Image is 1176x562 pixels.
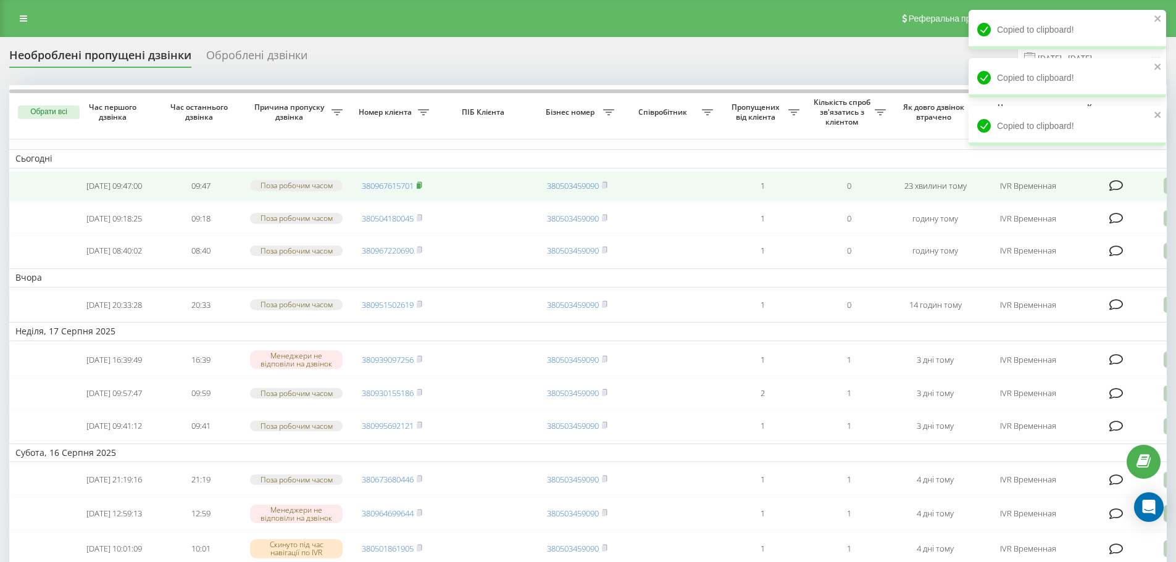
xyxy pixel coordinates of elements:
[1154,62,1162,73] button: close
[969,58,1166,97] div: Copied to clipboard!
[362,387,414,399] a: 380930155186
[547,543,599,554] a: 380503459090
[71,290,157,320] td: [DATE] 20:33:28
[547,245,599,256] a: 380503459090
[547,213,599,224] a: 380503459090
[157,344,244,376] td: 16:39
[362,213,414,224] a: 380504180045
[978,411,1077,441] td: IVR Временная
[892,411,978,441] td: 3 дні тому
[812,97,875,126] span: Кількість спроб зв'язатись з клієнтом
[725,102,788,122] span: Пропущених від клієнта
[892,236,978,266] td: годину тому
[18,105,80,119] button: Обрати всі
[362,420,414,431] a: 380995692121
[250,388,343,399] div: Поза робочим часом
[362,474,414,485] a: 380673680446
[969,106,1166,146] div: Copied to clipboard!
[1154,14,1162,25] button: close
[362,180,414,191] a: 380967615701
[547,299,599,310] a: 380503459090
[719,171,806,201] td: 1
[806,411,892,441] td: 1
[157,497,244,530] td: 12:59
[540,107,603,117] span: Бізнес номер
[892,465,978,495] td: 4 дні тому
[362,543,414,554] a: 380501861905
[806,378,892,408] td: 1
[250,246,343,256] div: Поза робочим часом
[719,236,806,266] td: 1
[978,497,1077,530] td: IVR Временная
[547,354,599,365] a: 380503459090
[806,236,892,266] td: 0
[978,465,1077,495] td: IVR Временная
[250,213,343,223] div: Поза робочим часом
[892,204,978,234] td: годину тому
[157,171,244,201] td: 09:47
[892,378,978,408] td: 3 дні тому
[250,299,343,310] div: Поза робочим часом
[892,344,978,376] td: 3 дні тому
[167,102,234,122] span: Час останнього дзвінка
[157,411,244,441] td: 09:41
[547,180,599,191] a: 380503459090
[719,465,806,495] td: 1
[547,387,599,399] a: 380503459090
[157,236,244,266] td: 08:40
[250,539,343,558] div: Скинуто під час навігації по IVR
[978,378,1077,408] td: IVR Временная
[71,497,157,530] td: [DATE] 12:59:13
[978,344,1077,376] td: IVR Временная
[71,465,157,495] td: [DATE] 21:19:16
[71,411,157,441] td: [DATE] 09:41:12
[978,171,1077,201] td: IVR Временная
[355,107,418,117] span: Номер клієнта
[157,204,244,234] td: 09:18
[250,350,343,369] div: Менеджери не відповіли на дзвінок
[892,290,978,320] td: 14 годин тому
[362,245,414,256] a: 380967220690
[446,107,523,117] span: ПІБ Клієнта
[71,378,157,408] td: [DATE] 09:57:47
[719,290,806,320] td: 1
[719,378,806,408] td: 2
[719,411,806,441] td: 1
[547,474,599,485] a: 380503459090
[978,290,1077,320] td: IVR Временная
[9,49,191,68] div: Необроблені пропущені дзвінки
[250,505,343,523] div: Менеджери не відповіли на дзвінок
[206,49,307,68] div: Оброблені дзвінки
[719,344,806,376] td: 1
[627,107,702,117] span: Співробітник
[806,465,892,495] td: 1
[71,344,157,376] td: [DATE] 16:39:49
[719,204,806,234] td: 1
[250,102,332,122] span: Причина пропуску дзвінка
[71,171,157,201] td: [DATE] 09:47:00
[362,354,414,365] a: 380939097256
[250,474,343,485] div: Поза робочим часом
[978,236,1077,266] td: IVR Временная
[902,102,969,122] span: Як довго дзвінок втрачено
[969,10,1166,49] div: Copied to clipboard!
[362,508,414,519] a: 380964699644
[250,421,343,431] div: Поза робочим часом
[1154,110,1162,122] button: close
[71,236,157,266] td: [DATE] 08:40:02
[547,420,599,431] a: 380503459090
[157,290,244,320] td: 20:33
[547,508,599,519] a: 380503459090
[719,497,806,530] td: 1
[892,171,978,201] td: 23 хвилини тому
[806,290,892,320] td: 0
[157,465,244,495] td: 21:19
[892,497,978,530] td: 4 дні тому
[806,344,892,376] td: 1
[806,497,892,530] td: 1
[362,299,414,310] a: 380951502619
[81,102,148,122] span: Час першого дзвінка
[806,171,892,201] td: 0
[806,204,892,234] td: 0
[71,204,157,234] td: [DATE] 09:18:25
